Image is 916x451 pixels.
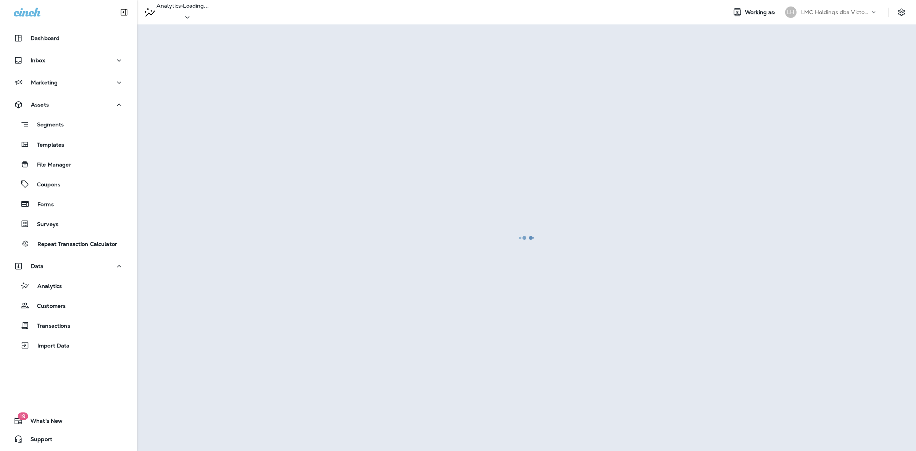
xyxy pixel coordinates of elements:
[18,412,28,420] span: 19
[8,236,130,252] button: Repeat Transaction Calculator
[8,413,130,428] button: 19What's New
[156,3,181,18] p: Analytics
[8,216,130,232] button: Surveys
[30,343,70,350] p: Import Data
[8,97,130,112] button: Assets
[31,35,60,41] p: Dashboard
[181,3,183,18] p: >
[8,116,130,133] button: Segments
[31,57,45,63] p: Inbox
[8,278,130,294] button: Analytics
[29,221,58,228] p: Surveys
[8,136,130,152] button: Templates
[745,9,777,16] span: Working as:
[8,337,130,353] button: Import Data
[23,418,63,427] span: What's New
[30,201,54,209] p: Forms
[801,9,870,15] p: LMC Holdings dba Victory Lane Quick Oil Change
[31,263,44,269] p: Data
[183,3,208,9] p: Loading...
[31,79,58,86] p: Marketing
[8,31,130,46] button: Dashboard
[30,241,117,248] p: Repeat Transaction Calculator
[8,196,130,212] button: Forms
[29,142,64,149] p: Templates
[8,53,130,68] button: Inbox
[895,5,908,19] button: Settings
[8,297,130,314] button: Customers
[29,323,70,330] p: Transactions
[29,162,71,169] p: File Manager
[8,259,130,274] button: Data
[8,75,130,90] button: Marketing
[29,181,60,189] p: Coupons
[8,317,130,333] button: Transactions
[31,102,49,108] p: Assets
[30,283,62,290] p: Analytics
[29,121,64,129] p: Segments
[113,5,135,20] button: Collapse Sidebar
[8,156,130,172] button: File Manager
[23,436,52,445] span: Support
[8,432,130,447] button: Support
[29,303,66,310] p: Customers
[785,6,797,18] div: LH
[8,176,130,192] button: Coupons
